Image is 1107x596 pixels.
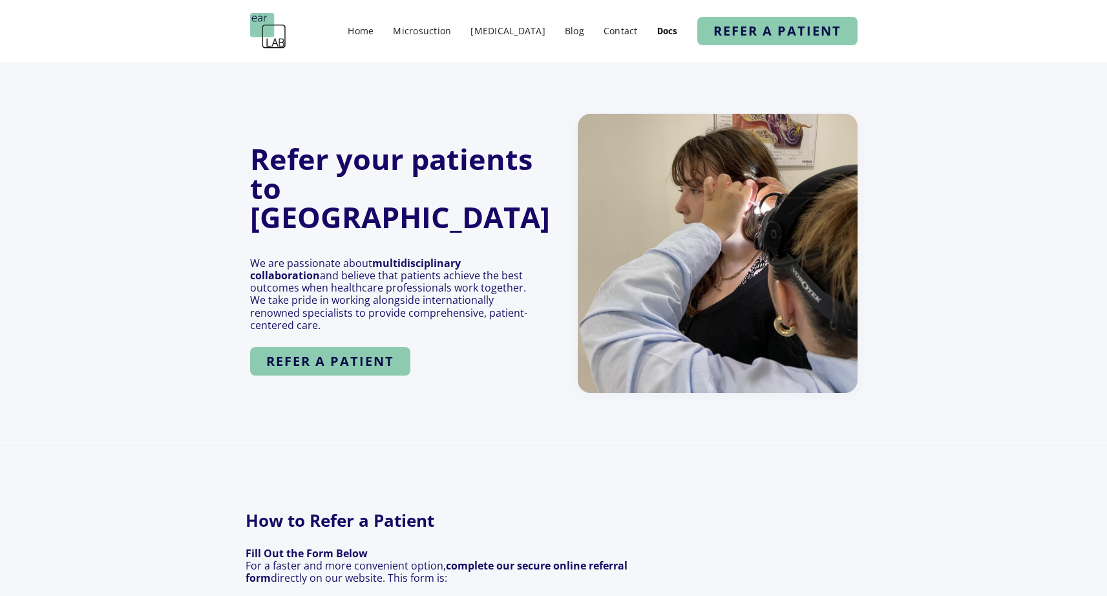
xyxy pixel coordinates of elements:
[266,352,394,370] strong: refer a patient
[250,257,529,332] p: We are passionate about and believe that patients achieve the best outcomes when healthcare profe...
[250,347,410,376] a: refer a patient
[651,23,684,40] a: Docs
[386,21,458,40] a: Microsuction
[464,21,552,40] a: [MEDICAL_DATA]
[697,17,858,45] a: refer a patient
[558,21,591,40] a: Blog
[246,510,624,532] strong: How to Refer a Patient
[713,22,841,39] strong: refer a patient
[250,144,550,231] h1: Refer your patients to [GEOGRAPHIC_DATA]
[341,21,380,40] a: Home
[250,256,461,282] strong: multidisciplinary collaboration
[597,21,644,40] a: Contact
[246,559,627,585] strong: complete our secure online referral form
[246,546,368,560] strong: Fill Out the Form Below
